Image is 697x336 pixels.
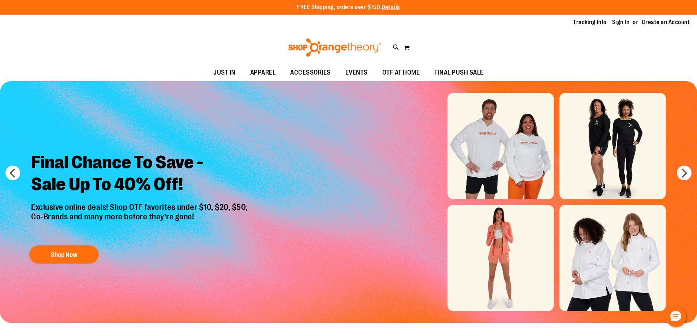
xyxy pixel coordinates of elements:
span: APPAREL [250,64,276,81]
span: ACCESSORIES [290,64,331,81]
a: APPAREL [243,64,283,81]
span: FINAL PUSH SALE [434,64,484,81]
a: EVENTS [338,64,375,81]
a: Tracking Info [573,18,607,26]
a: JUST IN [206,64,243,81]
a: ACCESSORIES [283,64,338,81]
button: Shop Now [29,245,99,264]
span: JUST IN [213,64,236,81]
a: Details [382,4,400,11]
a: OTF AT HOME [375,64,427,81]
a: Create an Account [642,18,690,26]
a: FINAL PUSH SALE [427,64,491,81]
h2: Final Chance To Save - Sale Up To 40% Off! [26,146,255,203]
button: Hello, have a question? Let’s chat. [666,306,686,327]
p: Exclusive online deals! Shop OTF favorites under $10, $20, $50, Co-Brands and many more before th... [26,203,255,238]
p: FREE Shipping, orders over $150. [297,3,400,12]
span: OTF AT HOME [382,64,420,81]
button: next [677,166,692,180]
a: Final Chance To Save -Sale Up To 40% Off! Exclusive online deals! Shop OTF favorites under $10, $... [26,146,255,268]
img: Shop Orangetheory [287,38,382,57]
span: EVENTS [345,64,368,81]
a: Sign In [612,18,630,26]
button: prev [5,166,20,180]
